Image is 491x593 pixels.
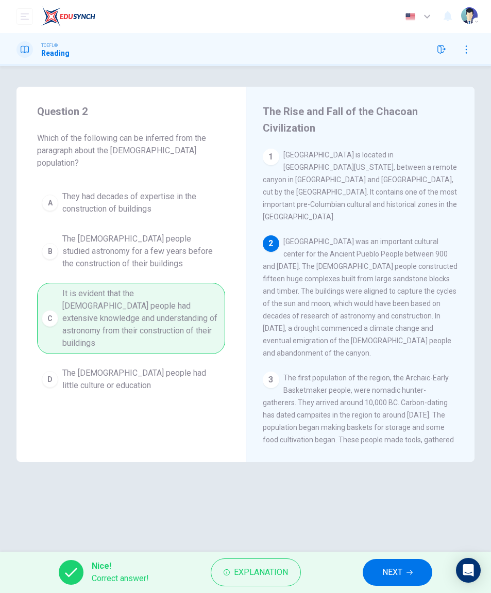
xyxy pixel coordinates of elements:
[41,49,70,57] h1: Reading
[263,149,279,165] div: 1
[382,565,402,580] span: NEXT
[37,132,225,169] span: Which of the following can be inferred from the paragraph about the [DEMOGRAPHIC_DATA] population?
[92,572,149,585] span: Correct answer!
[263,372,279,388] div: 3
[41,42,58,49] span: TOEFL®
[234,565,288,580] span: Explanation
[263,151,457,221] span: [GEOGRAPHIC_DATA] is located in [GEOGRAPHIC_DATA][US_STATE], between a remote canyon in [GEOGRAPH...
[461,7,478,24] img: Profile picture
[263,237,458,357] span: [GEOGRAPHIC_DATA] was an important cultural center for the Ancient Pueblo People between 900 and ...
[16,8,33,25] button: open mobile menu
[92,560,149,572] span: Nice!
[211,558,301,586] button: Explanation
[263,235,279,252] div: 2
[263,374,457,555] span: The first population of the region, the Archaic-Early Basketmaker people, were nomadic hunter-gat...
[41,6,95,27] img: EduSynch logo
[37,103,225,120] h4: Question 2
[363,559,432,586] button: NEXT
[456,558,481,583] div: Open Intercom Messenger
[263,103,456,136] h4: The Rise and Fall of the Chacoan Civilization
[404,13,417,21] img: en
